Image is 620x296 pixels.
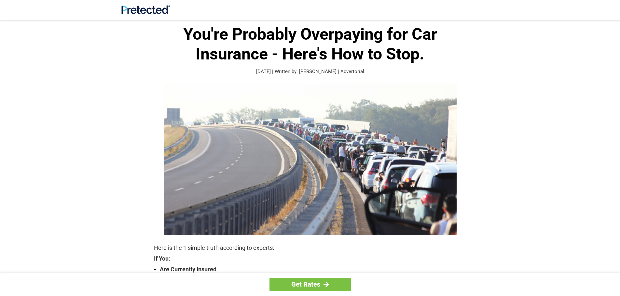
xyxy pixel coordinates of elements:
strong: If You: [154,256,466,262]
h1: You're Probably Overpaying for Car Insurance - Here's How to Stop. [154,24,466,64]
img: Site Logo [121,5,170,14]
strong: Are Currently Insured [160,265,466,274]
a: Get Rates [269,278,351,291]
a: Site Logo [121,9,170,15]
p: Here is the 1 simple truth according to experts: [154,243,466,252]
p: [DATE] | Written by: [PERSON_NAME] | Advertorial [154,68,466,75]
